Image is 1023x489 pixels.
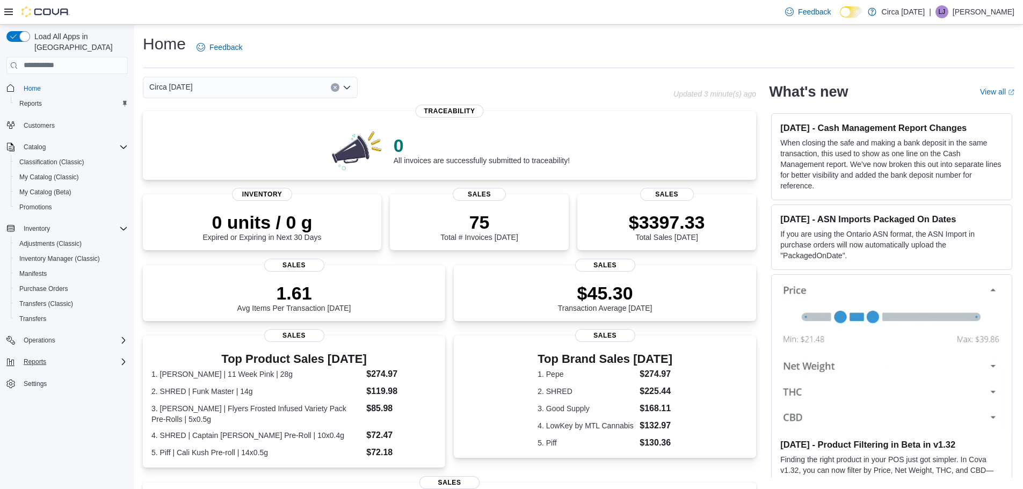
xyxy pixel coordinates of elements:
[640,385,672,398] dd: $225.44
[19,82,45,95] a: Home
[1008,89,1014,96] svg: External link
[24,224,50,233] span: Inventory
[15,297,128,310] span: Transfers (Classic)
[151,403,362,425] dt: 3. [PERSON_NAME] | Flyers Frosted Infused Variety Pack Pre-Rolls | 5x0.5g
[558,282,652,312] div: Transaction Average [DATE]
[15,156,89,169] a: Classification (Classic)
[673,90,756,98] p: Updated 3 minute(s) ago
[24,121,55,130] span: Customers
[2,333,132,348] button: Operations
[192,37,246,58] a: Feedback
[264,259,324,272] span: Sales
[19,222,128,235] span: Inventory
[329,128,385,171] img: 0
[366,385,437,398] dd: $119.98
[11,185,132,200] button: My Catalog (Beta)
[203,211,322,233] p: 0 units / 0 g
[19,334,60,347] button: Operations
[366,368,437,381] dd: $274.97
[331,83,339,92] button: Clear input
[538,386,635,397] dt: 2. SHRED
[15,201,56,214] a: Promotions
[2,221,132,236] button: Inventory
[19,300,73,308] span: Transfers (Classic)
[640,368,672,381] dd: $274.97
[15,297,77,310] a: Transfers (Classic)
[440,211,518,233] p: 75
[15,171,128,184] span: My Catalog (Classic)
[232,188,292,201] span: Inventory
[11,170,132,185] button: My Catalog (Classic)
[366,446,437,459] dd: $72.18
[2,140,132,155] button: Catalog
[15,156,128,169] span: Classification (Classic)
[24,357,46,366] span: Reports
[19,141,50,154] button: Catalog
[24,336,55,345] span: Operations
[151,447,362,458] dt: 5. Piff | Cali Kush Pre-roll | 14x0.5g
[15,267,128,280] span: Manifests
[840,6,862,18] input: Dark Mode
[935,5,948,18] div: Liam Johnston
[151,386,362,397] dt: 2. SHRED | Funk Master | 14g
[19,284,68,293] span: Purchase Orders
[366,429,437,442] dd: $72.47
[6,76,128,420] nav: Complex example
[19,269,47,278] span: Manifests
[264,329,324,342] span: Sales
[419,476,480,489] span: Sales
[2,81,132,96] button: Home
[538,420,635,431] dt: 4. LowKey by MTL Cannabis
[151,430,362,441] dt: 4. SHRED | Captain [PERSON_NAME] Pre-Roll | 10x0.4g
[538,403,635,414] dt: 3. Good Supply
[11,155,132,170] button: Classification (Classic)
[440,211,518,242] div: Total # Invoices [DATE]
[11,96,132,111] button: Reports
[15,237,86,250] a: Adjustments (Classic)
[575,259,635,272] span: Sales
[19,355,50,368] button: Reports
[2,376,132,391] button: Settings
[11,281,132,296] button: Purchase Orders
[149,81,193,93] span: Circa [DATE]
[19,141,128,154] span: Catalog
[640,436,672,449] dd: $130.36
[203,211,322,242] div: Expired or Expiring in Next 30 Days
[629,211,705,242] div: Total Sales [DATE]
[780,214,1003,224] h3: [DATE] - ASN Imports Packaged On Dates
[151,353,437,366] h3: Top Product Sales [DATE]
[15,312,50,325] a: Transfers
[15,282,128,295] span: Purchase Orders
[575,329,635,342] span: Sales
[15,267,51,280] a: Manifests
[780,122,1003,133] h3: [DATE] - Cash Management Report Changes
[24,84,41,93] span: Home
[780,137,1003,191] p: When closing the safe and making a bank deposit in the same transaction, this used to show as one...
[209,42,242,53] span: Feedback
[538,437,635,448] dt: 5. Piff
[19,119,128,132] span: Customers
[19,239,82,248] span: Adjustments (Classic)
[15,97,128,110] span: Reports
[15,252,128,265] span: Inventory Manager (Classic)
[780,439,1003,450] h3: [DATE] - Product Filtering in Beta in v1.32
[15,252,104,265] a: Inventory Manager (Classic)
[11,266,132,281] button: Manifests
[640,402,672,415] dd: $168.11
[151,369,362,379] dt: 1. [PERSON_NAME] | 11 Week Pink | 28g
[237,282,351,312] div: Avg Items Per Transaction [DATE]
[780,229,1003,261] p: If you are using the Ontario ASN format, the ASN Import in purchase orders will now automatically...
[19,222,54,235] button: Inventory
[929,5,931,18] p: |
[19,158,84,166] span: Classification (Classic)
[19,377,51,390] a: Settings
[11,200,132,215] button: Promotions
[237,282,351,304] p: 1.61
[11,251,132,266] button: Inventory Manager (Classic)
[629,211,705,233] p: $3397.33
[980,87,1014,96] a: View allExternal link
[538,369,635,379] dt: 1. Pepe
[2,118,132,133] button: Customers
[640,419,672,432] dd: $132.97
